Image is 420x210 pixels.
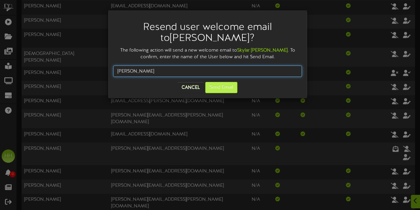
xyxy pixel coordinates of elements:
[237,48,288,53] strong: Skylar [PERSON_NAME]
[178,82,204,93] button: Cancel
[113,66,302,77] input: Skylar Lowry
[113,47,302,61] div: The following action will send a new welcome email to . To confirm, enter the name of the User be...
[205,82,237,93] button: Send Email
[118,22,297,44] h2: Resend user welcome email to [PERSON_NAME] ?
